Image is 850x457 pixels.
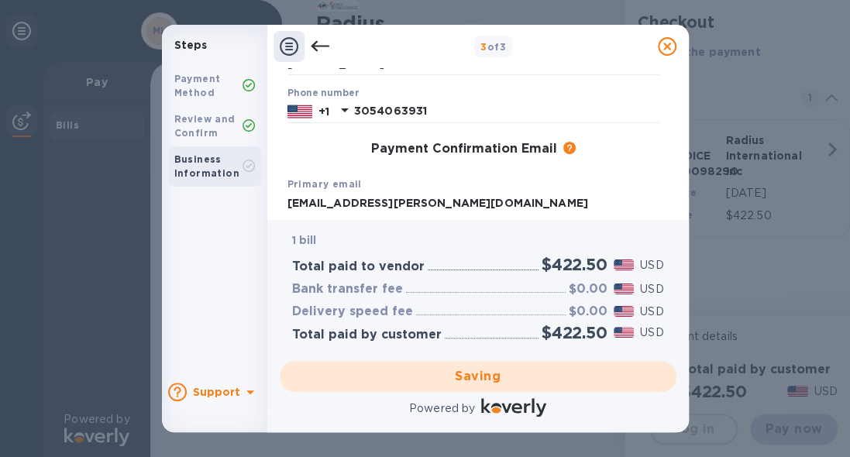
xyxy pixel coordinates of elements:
h3: Delivery speed fee [292,304,413,319]
h3: $0.00 [569,282,607,297]
img: USD [614,259,635,270]
h3: Total paid by customer [292,328,442,342]
span: 3 [480,41,487,53]
b: Business Information [174,153,239,179]
img: US [287,103,312,120]
b: Review and Confirm [174,113,236,139]
img: Logo [481,398,546,417]
h3: Bank transfer fee [292,282,403,297]
img: USD [614,327,635,338]
input: Enter your phone number [354,100,659,123]
img: USD [614,283,635,294]
p: USD [640,281,663,297]
h2: $422.50 [542,255,607,274]
b: of 3 [480,41,506,53]
input: Enter your primary name [287,192,659,215]
b: 1 bill [292,234,317,246]
b: Primary email [287,178,362,190]
b: Steps [174,39,208,51]
h3: Total paid to vendor [292,259,425,274]
b: Payment Method [174,73,221,98]
p: +1 [318,104,329,119]
p: USD [640,257,663,273]
p: Powered by [409,400,475,417]
h2: $422.50 [542,323,607,342]
label: Phone number [287,89,359,98]
h3: $0.00 [569,304,607,319]
img: USD [614,306,635,317]
p: USD [640,325,663,341]
p: USD [640,304,663,320]
b: Support [193,386,241,398]
h3: Payment Confirmation Email [371,142,557,156]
